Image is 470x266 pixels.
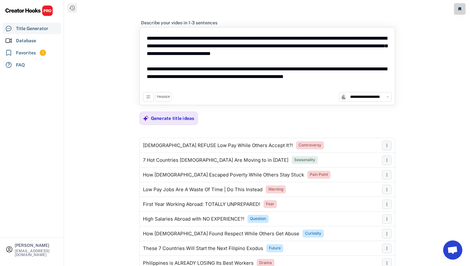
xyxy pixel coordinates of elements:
div: Favorites [16,50,36,56]
div: Seasonality [294,157,315,163]
div: [PERSON_NAME] [15,243,58,247]
div: 1 [40,50,46,56]
div: Low Pay Jobs Are A Waste Of Time | Do This Instead [143,187,262,192]
div: Future [269,246,281,251]
div: Philippines is ALREADY LOSING Its Best Workers [143,261,254,266]
div: [EMAIL_ADDRESS][DOMAIN_NAME] [15,249,58,257]
div: Warning [268,187,283,192]
div: Controversy [299,143,321,148]
div: Fear [266,201,274,207]
div: 7 Hot Countries [DEMOGRAPHIC_DATA] Are Moving to in [DATE] [143,158,288,163]
img: CHPRO%20Logo.svg [5,5,53,16]
div: FAQ [16,62,25,68]
div: [DEMOGRAPHIC_DATA] REFUSE Low Pay While Others Accept It?! [143,143,293,148]
div: Generate title ideas [151,115,194,121]
div: Curiosity [305,231,321,236]
div: How [DEMOGRAPHIC_DATA] Escaped Poverty While Others Stay Stuck [143,172,304,177]
div: These 7 Countries Will Start the Next Filipino Exodus [143,246,263,251]
div: TRIGGER [157,95,170,99]
div: How [DEMOGRAPHIC_DATA] Found Respect While Others Get Abuse [143,231,299,236]
div: High Salaries Abroad with NO EXPERIENCE?! [143,216,244,222]
img: channels4_profile.jpg [341,94,347,100]
a: Open chat [443,240,462,260]
div: Pain Point [310,172,328,177]
div: Question [250,216,266,222]
div: Describe your video in 1-3 sentences [141,20,217,26]
div: Title Generator [16,25,48,32]
div: Database [16,37,36,44]
div: First Year Working Abroad: TOTALLY UNPREPARED! [143,202,260,207]
div: Drama [259,260,272,266]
